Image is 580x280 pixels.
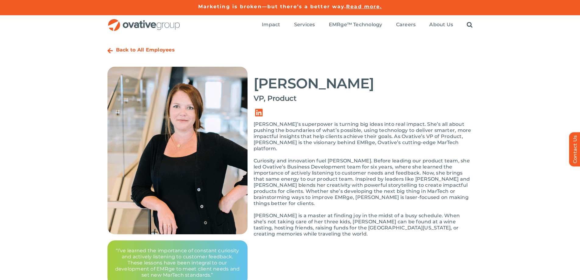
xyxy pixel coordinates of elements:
a: EMRge™ Technology [329,22,382,28]
a: Search [467,22,473,28]
a: Back to All Employees [116,47,175,53]
a: OG_Full_horizontal_RGB [107,18,181,24]
h4: VP, Product [254,94,473,103]
p: [PERSON_NAME] is a master at finding joy in the midst of a busy schedule. When she’s not taking c... [254,213,473,237]
h2: [PERSON_NAME] [254,76,473,91]
a: Marketing is broken—but there’s a better way. [198,4,346,9]
a: Link to https://ovative.com/about-us/people/ [107,48,113,54]
p: “I’ve learned the importance of constant curiosity and actively listening to customer feedback. T... [115,248,240,278]
a: Link to https://www.linkedin.com/in/carrie-judisch-51389722/ [251,104,268,121]
nav: Menu [262,15,473,35]
img: 4 [107,67,248,234]
a: Services [294,22,315,28]
p: [PERSON_NAME]’s superpower is turning big ideas into real impact. She’s all about pushing the bou... [254,121,473,152]
a: About Us [429,22,453,28]
a: Impact [262,22,280,28]
a: Read more. [346,4,382,9]
p: Curiosity and innovation fuel [PERSON_NAME]. Before leading our product team, she led Ovative’s B... [254,158,473,207]
a: Careers [396,22,416,28]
